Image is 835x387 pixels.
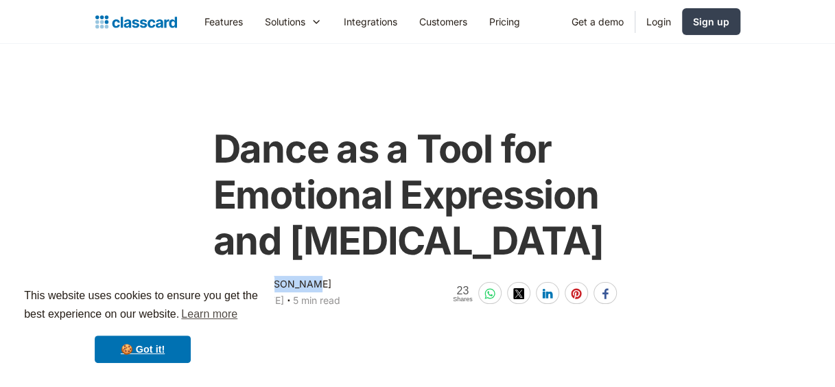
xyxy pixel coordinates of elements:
a: home [95,12,177,32]
a: dismiss cookie message [95,336,191,363]
img: linkedin-white sharing button [542,288,553,299]
div: cookieconsent [11,274,274,376]
span: 23 [453,285,473,296]
img: pinterest-white sharing button [571,288,582,299]
div: 5 min read [293,292,340,309]
h1: Dance as a Tool for Emotional Expression and [MEDICAL_DATA] [213,126,622,265]
img: whatsapp-white sharing button [484,288,495,299]
div: Sign up [693,14,729,29]
a: Integrations [333,6,408,37]
div: [PERSON_NAME] [252,276,331,292]
a: Sign up [682,8,740,35]
img: facebook-white sharing button [600,288,611,299]
div: ‧ [284,292,293,312]
div: Solutions [265,14,305,29]
span: Shares [453,296,473,303]
img: twitter-white sharing button [513,288,524,299]
a: Get a demo [561,6,635,37]
a: Customers [408,6,478,37]
div: Solutions [254,6,333,37]
span: This website uses cookies to ensure you get the best experience on our website. [24,288,261,325]
a: learn more about cookies [179,304,239,325]
a: Features [193,6,254,37]
a: Login [635,6,682,37]
a: Pricing [478,6,531,37]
